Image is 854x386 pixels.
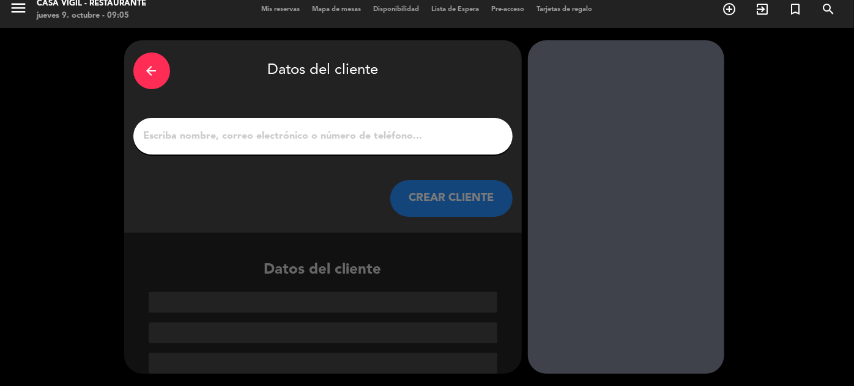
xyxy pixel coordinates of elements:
i: turned_in_not [788,2,803,16]
div: Datos del cliente [133,49,513,92]
input: Escriba nombre, correo electrónico o número de teléfono... [143,128,503,145]
i: exit_to_app [755,2,770,16]
button: CREAR CLIENTE [390,180,513,217]
span: Mapa de mesas [306,6,368,13]
span: Mis reservas [256,6,306,13]
i: search [821,2,836,16]
i: add_circle_outline [722,2,737,16]
div: jueves 9. octubre - 09:05 [37,10,146,22]
div: Datos del cliente [124,258,522,374]
span: Tarjetas de regalo [531,6,599,13]
i: arrow_back [144,64,159,78]
span: Disponibilidad [368,6,426,13]
span: Pre-acceso [486,6,531,13]
span: Lista de Espera [426,6,486,13]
